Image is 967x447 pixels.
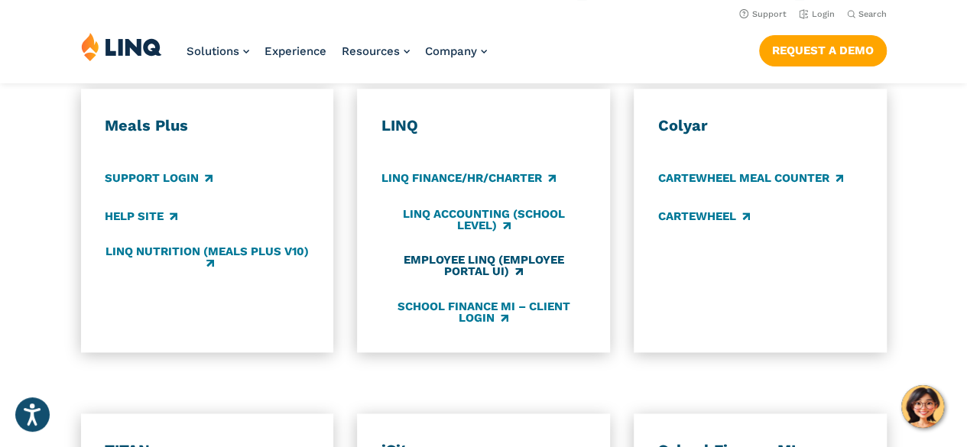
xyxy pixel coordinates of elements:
h3: Meals Plus [105,116,309,136]
img: LINQ | K‑12 Software [81,32,162,61]
nav: Button Navigation [759,32,887,66]
a: School Finance MI – Client Login [381,300,586,325]
a: Support Login [105,170,213,187]
button: Open Search Bar [847,8,887,20]
a: LINQ Finance/HR/Charter [381,170,556,187]
a: Company [425,44,487,58]
span: Solutions [187,44,239,58]
a: Login [799,9,835,19]
a: Experience [264,44,326,58]
a: Request a Demo [759,35,887,66]
nav: Primary Navigation [187,32,487,83]
span: Company [425,44,477,58]
span: Resources [342,44,400,58]
a: Help Site [105,208,177,225]
a: Employee LINQ (Employee Portal UI) [381,254,586,279]
a: Resources [342,44,410,58]
h3: LINQ [381,116,586,136]
a: LINQ Accounting (school level) [381,208,586,233]
a: Solutions [187,44,249,58]
a: Support [739,9,787,19]
a: CARTEWHEEL [658,208,750,225]
a: CARTEWHEEL Meal Counter [658,170,843,187]
a: LINQ Nutrition (Meals Plus v10) [105,245,309,270]
button: Hello, have a question? Let’s chat. [901,385,944,428]
h3: Colyar [658,116,862,136]
span: Search [858,9,887,19]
